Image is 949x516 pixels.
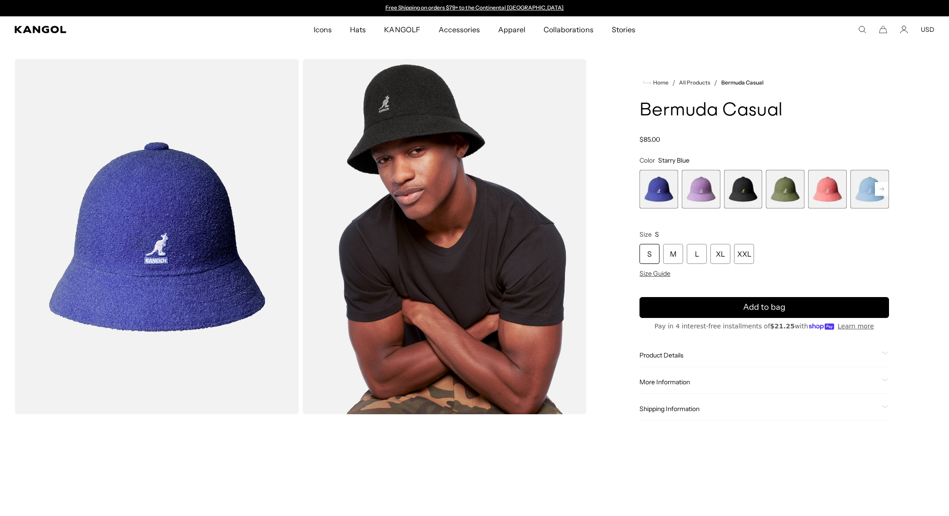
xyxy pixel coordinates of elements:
[544,16,593,43] span: Collaborations
[439,16,480,43] span: Accessories
[303,59,587,414] img: black
[850,170,889,208] div: 6 of 12
[655,230,659,238] span: S
[658,156,689,164] span: Starry Blue
[350,16,366,43] span: Hats
[381,5,568,12] slideshow-component: Announcement bar
[663,244,683,264] div: M
[724,170,763,208] label: Black/Gold
[612,16,635,43] span: Stories
[639,378,878,386] span: More Information
[682,170,720,208] label: Digital Lavender
[808,170,847,208] label: Pepto
[721,79,764,86] a: Bermuda Casual
[603,16,644,43] a: Stories
[639,269,670,278] span: Size Guide
[639,135,660,144] span: $85.00
[724,170,763,208] div: 3 of 12
[381,5,568,12] div: 1 of 2
[900,25,908,34] a: Account
[15,59,299,414] img: color-starry-blue
[669,77,675,88] li: /
[341,16,375,43] a: Hats
[385,4,564,11] a: Free Shipping on orders $79+ to the Continental [GEOGRAPHIC_DATA]
[639,405,878,413] span: Shipping Information
[314,16,332,43] span: Icons
[639,230,652,238] span: Size
[879,25,887,34] button: Cart
[639,351,878,359] span: Product Details
[651,79,669,86] span: Home
[734,244,754,264] div: XXL
[375,16,429,43] a: KANGOLF
[639,244,659,264] div: S
[687,244,707,264] div: L
[639,156,655,164] span: Color
[850,170,889,208] label: Glacier
[643,79,669,87] a: Home
[384,16,420,43] span: KANGOLF
[808,170,847,208] div: 5 of 12
[430,16,489,43] a: Accessories
[489,16,534,43] a: Apparel
[639,297,889,318] button: Add to bag
[639,170,678,208] label: Starry Blue
[858,25,866,34] summary: Search here
[15,26,208,33] a: Kangol
[710,244,730,264] div: XL
[766,170,804,208] label: Oil Green
[639,77,889,88] nav: breadcrumbs
[710,77,717,88] li: /
[921,25,934,34] button: USD
[679,79,710,86] a: All Products
[766,170,804,208] div: 4 of 12
[498,16,525,43] span: Apparel
[305,16,341,43] a: Icons
[534,16,602,43] a: Collaborations
[743,301,785,313] span: Add to bag
[639,101,889,121] h1: Bermuda Casual
[682,170,720,208] div: 2 of 12
[381,5,568,12] div: Announcement
[639,170,678,208] div: 1 of 12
